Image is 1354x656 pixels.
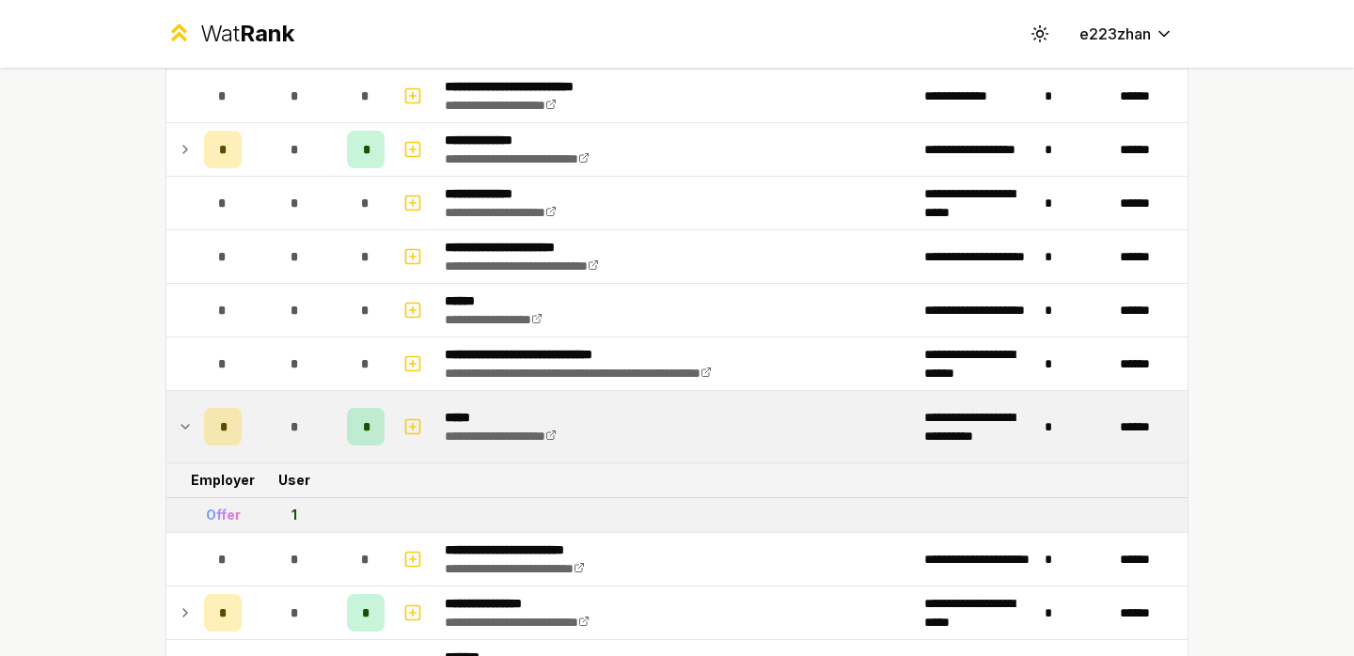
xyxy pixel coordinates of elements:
[200,19,294,49] div: Wat
[249,463,339,497] td: User
[1079,23,1151,45] span: e223zhan
[206,506,241,524] div: Offer
[1064,17,1189,51] button: e223zhan
[240,20,294,47] span: Rank
[291,506,297,524] div: 1
[197,463,249,497] td: Employer
[165,19,294,49] a: WatRank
